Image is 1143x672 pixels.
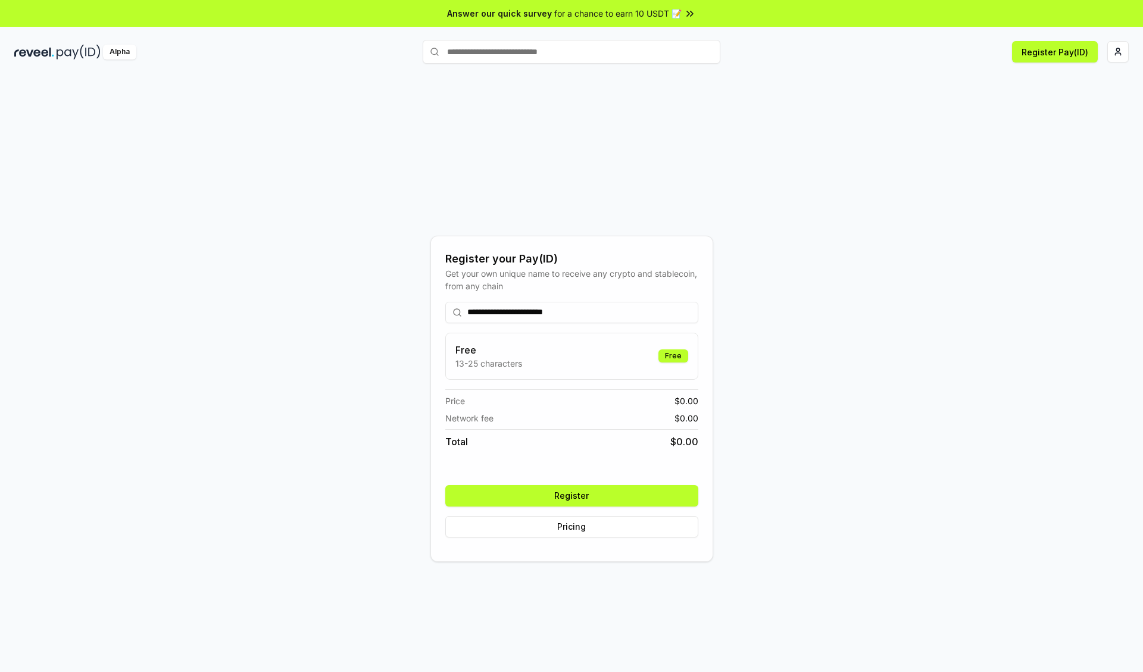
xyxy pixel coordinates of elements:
[445,395,465,407] span: Price
[455,357,522,370] p: 13-25 characters
[103,45,136,60] div: Alpha
[670,435,698,449] span: $ 0.00
[447,7,552,20] span: Answer our quick survey
[445,267,698,292] div: Get your own unique name to receive any crypto and stablecoin, from any chain
[445,251,698,267] div: Register your Pay(ID)
[445,435,468,449] span: Total
[554,7,682,20] span: for a chance to earn 10 USDT 📝
[674,412,698,424] span: $ 0.00
[658,349,688,362] div: Free
[445,485,698,507] button: Register
[445,516,698,537] button: Pricing
[674,395,698,407] span: $ 0.00
[445,412,494,424] span: Network fee
[57,45,101,60] img: pay_id
[1012,41,1098,62] button: Register Pay(ID)
[455,343,522,357] h3: Free
[14,45,54,60] img: reveel_dark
